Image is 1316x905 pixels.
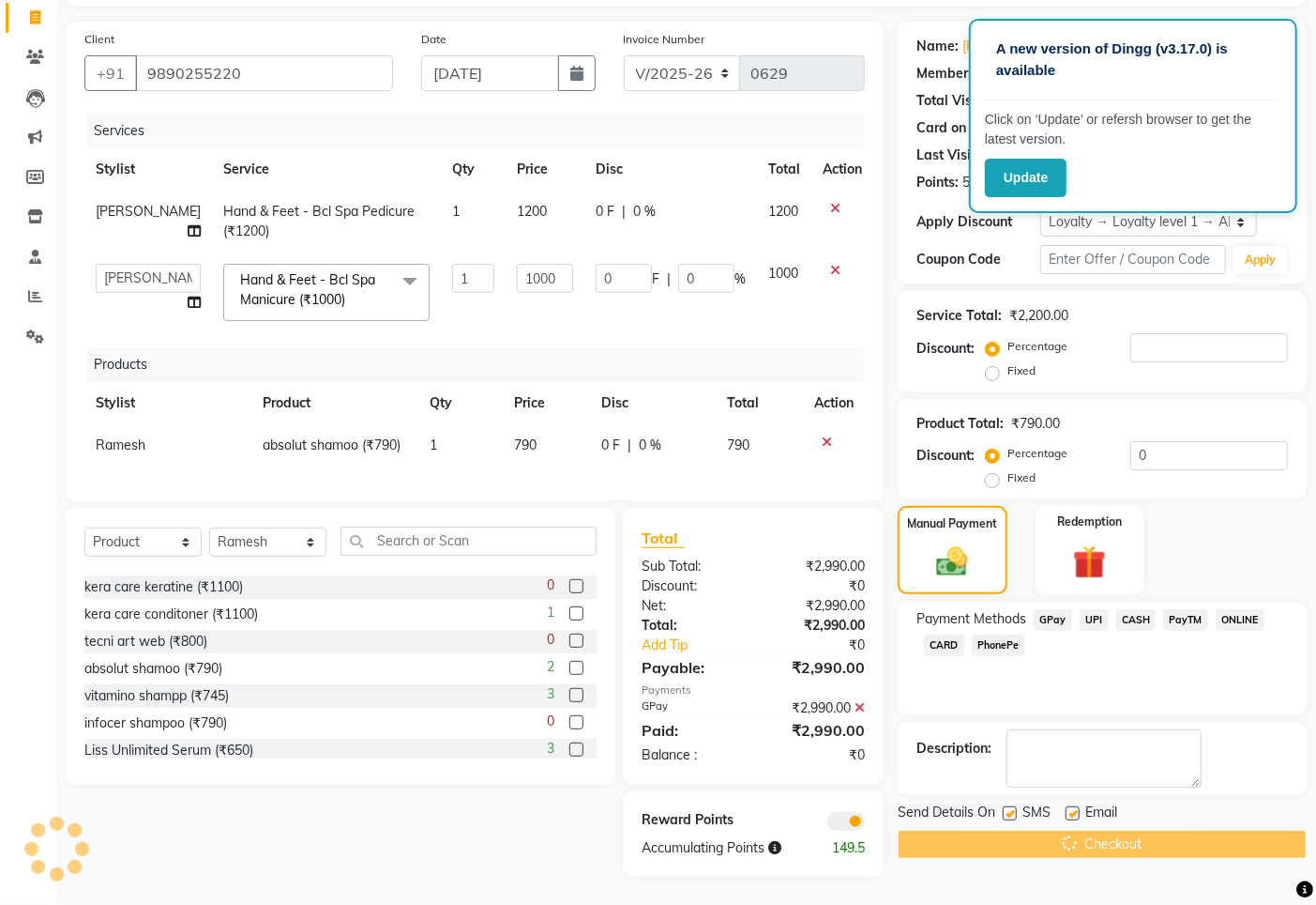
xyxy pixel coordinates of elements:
span: UPI [1080,609,1109,631]
div: Card on file: [916,118,993,138]
div: Payable: [628,656,753,679]
th: Disc [590,382,717,424]
div: Sub Total: [628,557,753,576]
div: vitamino shampp (₹745) [84,686,229,706]
span: ONLINE [1216,609,1264,631]
span: [PERSON_NAME] [96,203,201,220]
div: Last Visit: [916,146,979,165]
span: 1 [430,437,437,453]
div: ₹0 [753,576,879,596]
label: Manual Payment [907,515,997,532]
span: PhonePe [972,635,1025,656]
th: Stylist [84,148,212,191]
label: Percentage [1007,338,1067,355]
th: Qty [418,382,504,424]
div: Membership: [916,64,998,84]
span: 0 [547,630,554,650]
span: Total [642,529,685,548]
div: ₹2,990.00 [753,616,879,636]
div: Paid: [628,719,753,742]
span: CASH [1116,609,1157,631]
span: 0 F [601,436,620,455]
span: | [628,436,631,455]
span: SMS [1022,803,1051,826]
span: 0 [547,575,554,595]
div: ₹2,990.00 [753,557,879,576]
div: Service Total: [916,306,1002,326]
span: Email [1085,803,1117,826]
div: Points: [916,173,959,192]
th: Price [503,382,589,424]
span: 0 F [596,202,614,222]
div: Apply Discount [916,212,1040,232]
span: Hand & Feet - Bcl Spa Pedicure (₹1200) [223,203,415,239]
div: Accumulating Points [628,838,816,858]
div: Discount: [628,576,753,596]
a: Add Tip [628,636,774,655]
input: Search or Scan [340,527,597,556]
input: Enter Offer / Coupon Code [1040,245,1226,274]
th: Service [212,148,441,191]
label: Invoice Number [624,31,705,48]
div: GPay [628,698,753,718]
span: Send Details On [898,803,995,826]
span: 0 % [633,202,656,222]
span: 3 [547,739,554,759]
div: infocer shampoo (₹790) [84,713,227,733]
img: _cash.svg [927,544,977,580]
span: 2 [547,657,554,677]
div: tecni art web (₹800) [84,632,207,652]
a: [PERSON_NAME] [962,37,1067,56]
span: 790 [514,437,537,453]
div: Balance : [628,745,753,765]
span: 3 [547,684,554,704]
div: Total: [628,616,753,636]
th: Total [757,148,811,191]
input: Search by Name/Mobile/Email/Code [135,55,393,91]
div: Payments [642,683,865,698]
span: absolut shamoo (₹790) [263,437,401,453]
span: 1200 [517,203,547,220]
p: A new version of Dingg (v3.17.0) is available [996,38,1270,81]
span: 1 [452,203,460,220]
span: GPay [1034,609,1072,631]
div: ₹2,990.00 [753,698,879,718]
div: ₹0 [753,745,879,765]
button: +91 [84,55,137,91]
div: No Active Membership [916,64,1288,84]
div: 149.5 [816,838,879,858]
span: F [652,269,659,289]
div: ₹2,990.00 [753,596,879,616]
div: Services [86,114,879,148]
span: 0 [547,712,554,731]
th: Stylist [84,382,251,424]
div: 549.5 [962,173,995,192]
label: Percentage [1007,445,1067,462]
div: Discount: [916,339,975,359]
label: Fixed [1007,362,1036,379]
button: Apply [1233,246,1287,274]
div: Name: [916,37,959,56]
th: Action [811,148,873,191]
span: Payment Methods [916,609,1026,629]
button: Update [985,159,1066,197]
label: Date [421,31,446,48]
th: Action [803,382,865,424]
div: ₹2,200.00 [1009,306,1068,326]
div: Reward Points [628,810,753,831]
span: PayTM [1163,609,1208,631]
span: 790 [727,437,749,453]
th: Product [251,382,418,424]
div: kera care keratine (₹1100) [84,577,243,597]
span: 0 % [639,436,661,455]
div: Net: [628,596,753,616]
span: % [734,269,746,289]
div: Coupon Code [916,250,1040,269]
span: 1 [547,603,554,622]
div: kera care conditoner (₹1100) [84,605,258,624]
span: Hand & Feet - Bcl Spa Manicure (₹1000) [240,271,375,308]
a: x [345,291,354,308]
th: Total [716,382,803,424]
div: ₹2,990.00 [753,719,879,742]
div: Discount: [916,446,975,466]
